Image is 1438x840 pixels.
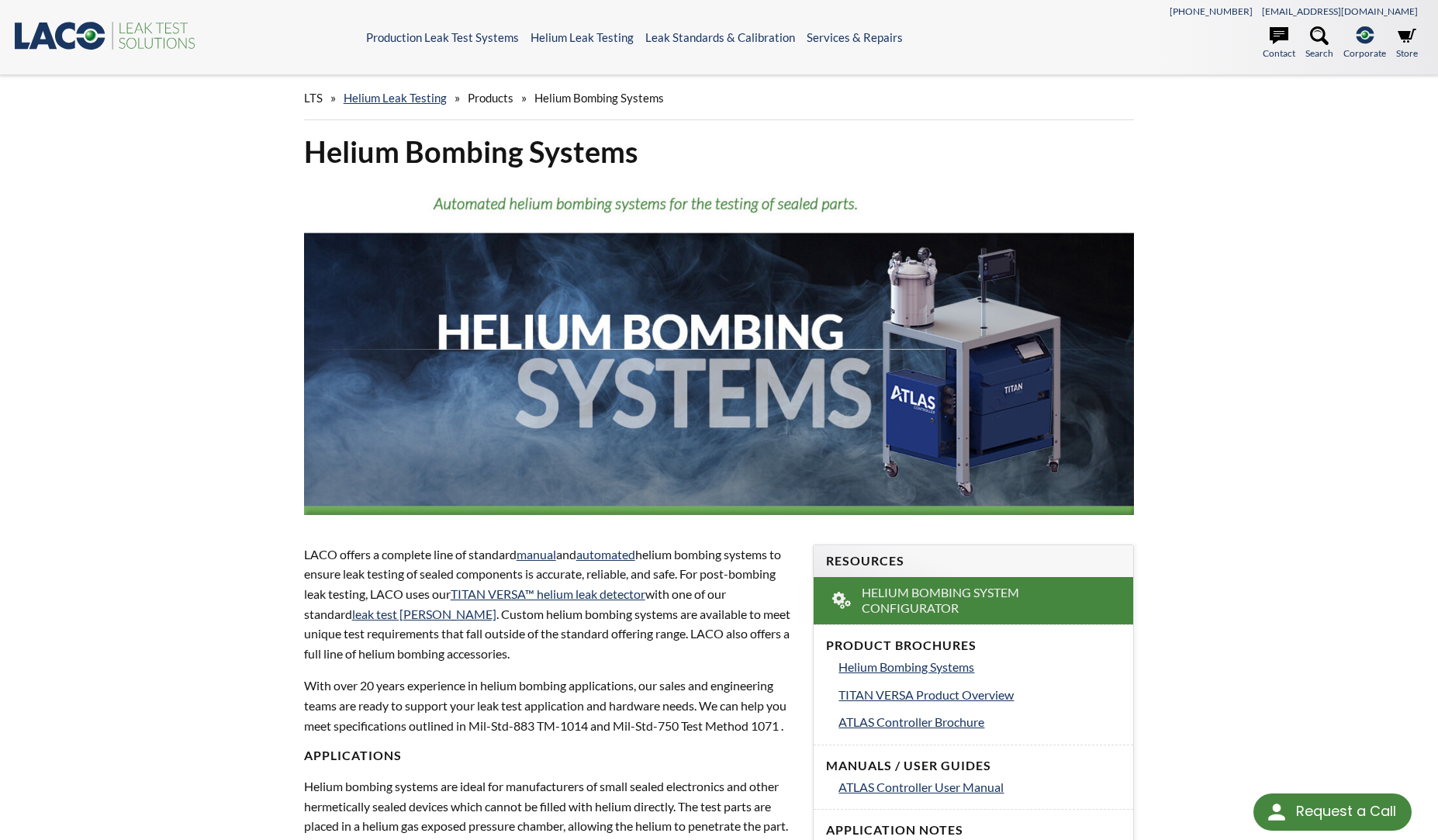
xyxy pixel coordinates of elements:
h4: Applications [304,748,795,764]
span: Helium Bombing Systems [838,659,974,674]
a: Helium Leak Testing [531,30,634,44]
p: LACO offers a complete line of standard and helium bombing systems to ensure leak testing of seal... [304,544,795,664]
a: ATLAS Controller User Manual [838,777,1121,797]
h4: Product Brochures [826,638,1121,654]
span: LTS [304,91,323,105]
a: Search [1305,26,1333,60]
span: Corporate [1343,46,1386,60]
div: Request a Call [1296,793,1396,829]
a: ATLAS Controller Brochure [838,712,1121,732]
a: manual [517,547,556,562]
a: Contact [1263,26,1295,60]
a: Production Leak Test Systems [366,30,519,44]
a: [PHONE_NUMBER] [1170,5,1253,17]
h4: Application Notes [826,822,1121,838]
h4: Resources [826,553,1121,569]
a: automated [576,547,635,562]
p: With over 20 years experience in helium bombing applications, our sales and engineering teams are... [304,676,795,735]
img: Helium Bombing Systems Banner [304,183,1135,515]
img: round button [1264,800,1289,824]
span: Helium Bombing Systems [534,91,664,105]
a: leak test [PERSON_NAME] [352,607,496,621]
span: ATLAS Controller Brochure [838,714,984,729]
span: Products [468,91,513,105]
a: Store [1396,26,1418,60]
span: TITAN VERSA Product Overview [838,687,1014,702]
a: Helium Leak Testing [344,91,447,105]
a: Helium Bombing System Configurator [814,577,1133,625]
span: ATLAS Controller User Manual [838,780,1004,794]
a: Leak Standards & Calibration [645,30,795,44]
div: Request a Call [1253,793,1412,831]
a: [EMAIL_ADDRESS][DOMAIN_NAME] [1262,5,1418,17]
span: Helium Bombing System Configurator [862,585,1087,617]
a: Services & Repairs [807,30,903,44]
h1: Helium Bombing Systems [304,133,1135,171]
a: TITAN VERSA™ helium leak detector [451,586,645,601]
a: TITAN VERSA Product Overview [838,685,1121,705]
div: » » » [304,76,1135,120]
a: Helium Bombing Systems [838,657,1121,677]
h4: Manuals / User Guides [826,758,1121,774]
